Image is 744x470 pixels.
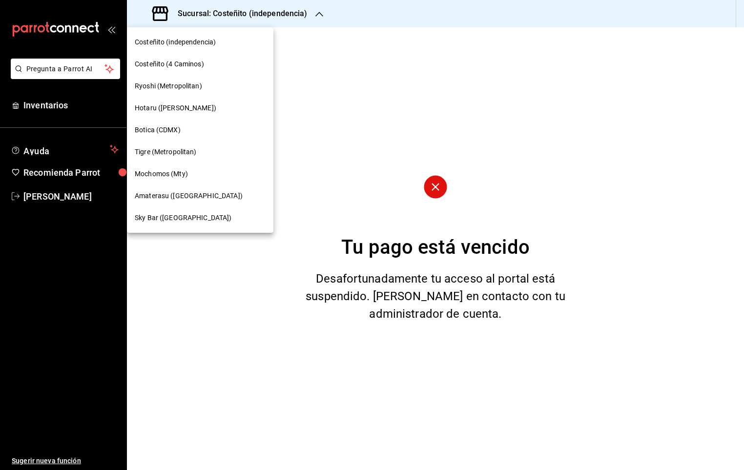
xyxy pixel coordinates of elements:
[127,185,273,207] div: Amaterasu ([GEOGRAPHIC_DATA])
[135,59,204,69] span: Costeñito (4 Caminos)
[135,147,197,157] span: Tigre (Metropolitan)
[127,163,273,185] div: Mochomos (Mty)
[135,81,202,91] span: Ryoshi (Metropolitan)
[135,213,232,223] span: Sky Bar ([GEOGRAPHIC_DATA])
[135,37,216,47] span: Costeñito (independencia)
[127,31,273,53] div: Costeñito (independencia)
[127,97,273,119] div: Hotaru ([PERSON_NAME])
[127,141,273,163] div: Tigre (Metropolitan)
[127,53,273,75] div: Costeñito (4 Caminos)
[127,207,273,229] div: Sky Bar ([GEOGRAPHIC_DATA])
[127,119,273,141] div: Botica (CDMX)
[135,191,243,201] span: Amaterasu ([GEOGRAPHIC_DATA])
[135,103,216,113] span: Hotaru ([PERSON_NAME])
[135,125,181,135] span: Botica (CDMX)
[135,169,188,179] span: Mochomos (Mty)
[127,75,273,97] div: Ryoshi (Metropolitan)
